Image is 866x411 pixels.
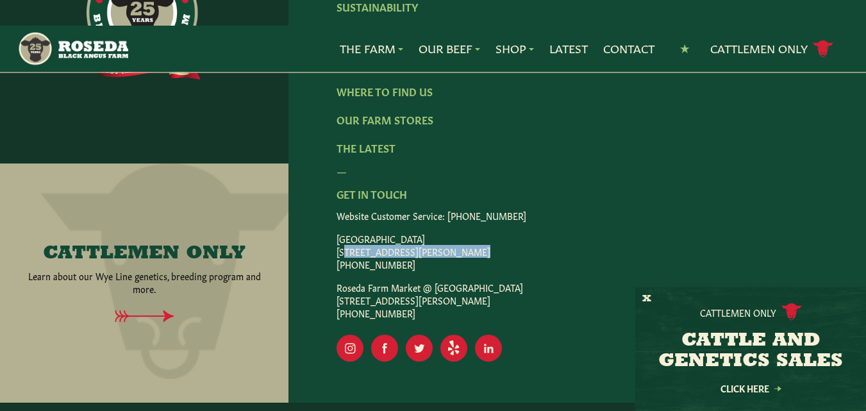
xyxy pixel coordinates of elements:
a: Latest [549,40,588,57]
a: Visit Our Instagram Page [337,335,363,362]
a: CATTLEMEN ONLY Learn about our Wye Line genetics, breeding program and more. [24,244,265,295]
a: Visit Our Yelp Page [440,335,467,362]
div: — [337,163,818,178]
a: Contact [603,40,654,57]
nav: Main Navigation [17,26,849,72]
a: Click Here [693,384,808,392]
a: Visit Our Facebook Page [371,335,398,362]
a: Where To Find Us [337,84,433,98]
p: Website Customer Service: [PHONE_NUMBER] [337,209,818,222]
img: cattle-icon.svg [781,303,802,321]
a: Our Beef [419,40,480,57]
a: The Latest [337,140,396,155]
h3: CATTLE AND GENETICS SALES [651,331,850,372]
img: https://roseda.com/wp-content/uploads/2021/05/roseda-25-header.png [17,31,128,67]
a: Shop [495,40,534,57]
h4: CATTLEMEN ONLY [43,244,246,264]
p: [GEOGRAPHIC_DATA] [STREET_ADDRESS][PERSON_NAME] [PHONE_NUMBER] [337,232,818,271]
p: Learn about our Wye Line genetics, breeding program and more. [24,269,265,295]
a: The Farm [340,40,403,57]
a: Visit Our LinkedIn Page [475,335,502,362]
a: Our Farm Stores [337,112,433,126]
button: X [642,292,651,306]
p: Cattlemen Only [700,306,776,319]
a: Cattlemen Only [710,38,833,60]
a: Visit Our Twitter Page [406,335,433,362]
p: Roseda Farm Market @ [GEOGRAPHIC_DATA] [STREET_ADDRESS][PERSON_NAME] [PHONE_NUMBER] [337,281,818,319]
